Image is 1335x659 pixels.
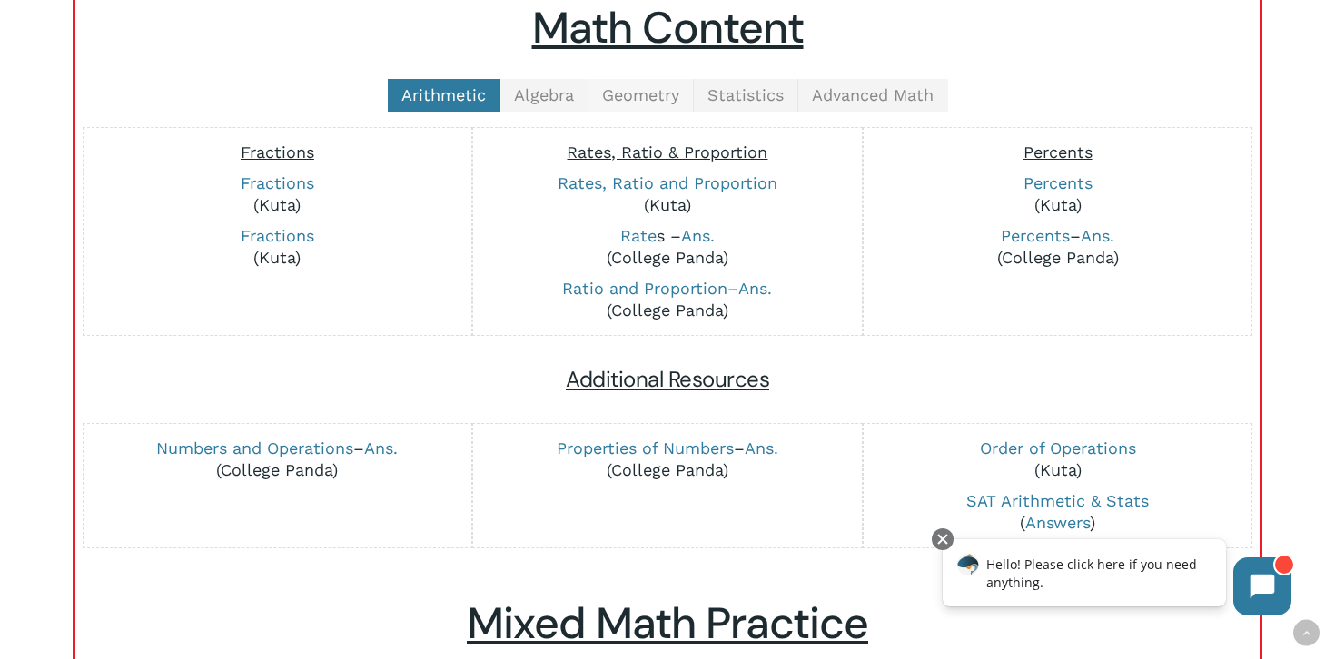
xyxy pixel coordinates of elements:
[514,85,574,104] span: Algebra
[482,225,853,269] p: s – (College Panda)
[93,438,463,481] p: – (College Panda)
[566,365,769,393] span: Additional Resources
[980,438,1136,457] a: Order of Operations
[93,172,463,216] p: (Kuta)
[1023,173,1093,192] a: Percents
[558,173,777,192] a: Rates, Ratio and Proportion
[812,85,934,104] span: Advanced Math
[482,438,853,481] p: – (College Panda)
[241,226,314,245] a: Fractions
[467,595,868,652] u: Mixed Math Practice
[707,85,784,104] span: Statistics
[1023,143,1093,162] span: Percents
[873,172,1243,216] p: (Kuta)
[873,225,1243,269] p: – (College Panda)
[588,79,694,112] a: Geometry
[873,438,1243,481] p: (Kuta)
[798,79,948,112] a: Advanced Math
[694,79,798,112] a: Statistics
[241,143,314,162] span: Fractions
[966,491,1149,510] a: SAT Arithmetic & Stats
[681,226,715,245] a: Ans.
[1001,226,1070,245] a: Percents
[738,279,772,298] a: Ans.
[1081,226,1114,245] a: Ans.
[620,226,657,245] a: Rate
[241,173,314,192] a: Fractions
[482,278,853,321] p: – (College Panda)
[482,172,853,216] p: (Kuta)
[602,85,679,104] span: Geometry
[567,143,767,162] span: Rates, Ratio & Proportion
[93,225,463,269] p: (Kuta)
[388,79,500,112] a: Arithmetic
[557,438,734,457] a: Properties of Numbers
[401,85,486,104] span: Arithmetic
[364,438,398,457] a: Ans.
[745,438,778,457] a: Ans.
[156,438,353,457] a: Numbers and Operations
[500,79,588,112] a: Algebra
[873,490,1243,534] p: ( )
[924,525,1310,634] iframe: Chatbot
[562,279,727,298] a: Ratio and Proportion
[1025,513,1090,532] a: Answers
